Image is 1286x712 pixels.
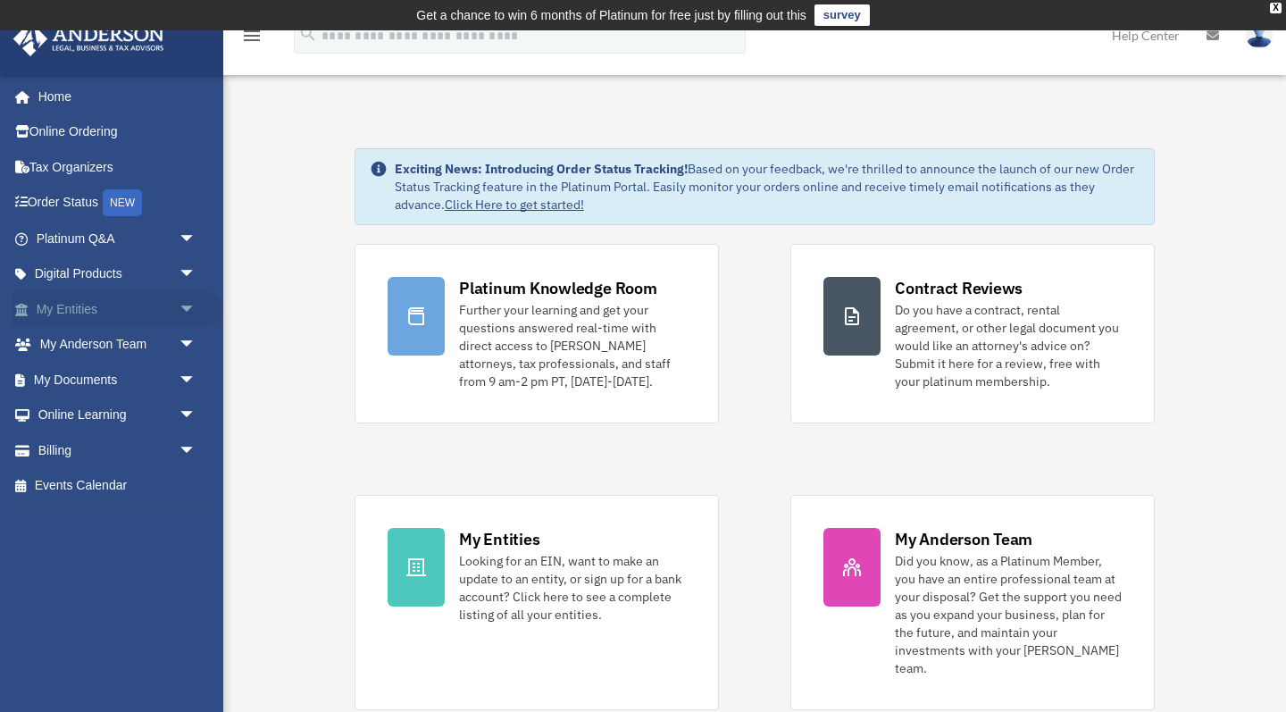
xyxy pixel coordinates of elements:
a: Digital Productsarrow_drop_down [13,256,223,292]
img: User Pic [1246,22,1273,48]
a: My Anderson Team Did you know, as a Platinum Member, you have an entire professional team at your... [790,495,1155,710]
img: Anderson Advisors Platinum Portal [8,21,170,56]
a: My Documentsarrow_drop_down [13,362,223,398]
div: Platinum Knowledge Room [459,277,657,299]
a: Contract Reviews Do you have a contract, rental agreement, or other legal document you would like... [790,244,1155,423]
div: Based on your feedback, we're thrilled to announce the launch of our new Order Status Tracking fe... [395,160,1140,214]
a: Online Learningarrow_drop_down [13,398,223,433]
a: menu [241,31,263,46]
a: My Entitiesarrow_drop_down [13,291,223,327]
a: Home [13,79,214,114]
span: arrow_drop_down [179,256,214,293]
a: Tax Organizers [13,149,223,185]
div: Contract Reviews [895,277,1023,299]
div: Further your learning and get your questions answered real-time with direct access to [PERSON_NAM... [459,301,686,390]
span: arrow_drop_down [179,291,214,328]
a: My Entities Looking for an EIN, want to make an update to an entity, or sign up for a bank accoun... [355,495,719,710]
div: close [1270,3,1282,13]
div: NEW [103,189,142,216]
a: Platinum Knowledge Room Further your learning and get your questions answered real-time with dire... [355,244,719,423]
span: arrow_drop_down [179,398,214,434]
a: Click Here to get started! [445,197,584,213]
div: Did you know, as a Platinum Member, you have an entire professional team at your disposal? Get th... [895,552,1122,677]
a: survey [814,4,870,26]
div: Get a chance to win 6 months of Platinum for free just by filling out this [416,4,806,26]
i: menu [241,25,263,46]
span: arrow_drop_down [179,432,214,469]
div: My Anderson Team [895,528,1032,550]
div: My Entities [459,528,539,550]
span: arrow_drop_down [179,362,214,398]
a: Online Ordering [13,114,223,150]
span: arrow_drop_down [179,327,214,364]
a: Billingarrow_drop_down [13,432,223,468]
div: Looking for an EIN, want to make an update to an entity, or sign up for a bank account? Click her... [459,552,686,624]
i: search [298,24,318,44]
a: My Anderson Teamarrow_drop_down [13,327,223,363]
a: Order StatusNEW [13,185,223,222]
strong: Exciting News: Introducing Order Status Tracking! [395,161,688,177]
div: Do you have a contract, rental agreement, or other legal document you would like an attorney's ad... [895,301,1122,390]
span: arrow_drop_down [179,221,214,257]
a: Events Calendar [13,468,223,504]
a: Platinum Q&Aarrow_drop_down [13,221,223,256]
